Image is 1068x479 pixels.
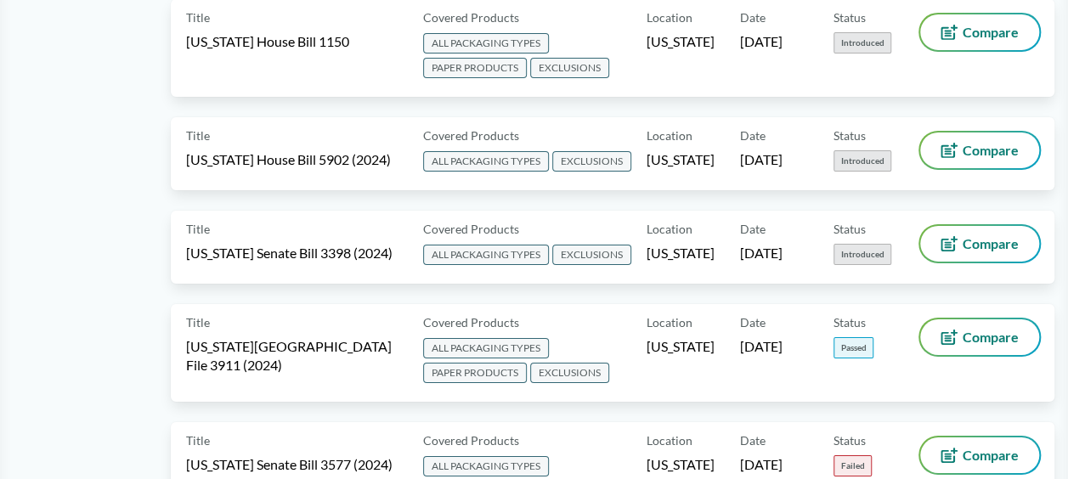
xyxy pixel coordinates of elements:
[186,220,210,238] span: Title
[647,431,692,449] span: Location
[740,244,783,262] span: [DATE]
[647,455,715,474] span: [US_STATE]
[740,220,766,238] span: Date
[647,8,692,26] span: Location
[833,431,866,449] span: Status
[647,127,692,144] span: Location
[740,150,783,169] span: [DATE]
[833,337,873,358] span: Passed
[530,58,609,78] span: EXCLUSIONS
[530,363,609,383] span: EXCLUSIONS
[552,151,631,172] span: EXCLUSIONS
[740,431,766,449] span: Date
[833,455,872,476] span: Failed
[186,150,391,169] span: [US_STATE] House Bill 5902 (2024)
[740,127,766,144] span: Date
[740,8,766,26] span: Date
[647,313,692,331] span: Location
[833,8,866,26] span: Status
[186,244,393,262] span: [US_STATE] Senate Bill 3398 (2024)
[186,127,210,144] span: Title
[647,244,715,262] span: [US_STATE]
[186,337,403,375] span: [US_STATE][GEOGRAPHIC_DATA] File 3911 (2024)
[740,32,783,51] span: [DATE]
[963,25,1019,39] span: Compare
[963,237,1019,251] span: Compare
[740,455,783,474] span: [DATE]
[833,127,866,144] span: Status
[186,455,393,474] span: [US_STATE] Senate Bill 3577 (2024)
[740,313,766,331] span: Date
[647,220,692,238] span: Location
[963,448,1019,462] span: Compare
[423,127,519,144] span: Covered Products
[963,330,1019,344] span: Compare
[423,456,549,476] span: ALL PACKAGING TYPES
[647,337,715,356] span: [US_STATE]
[920,319,1039,355] button: Compare
[833,32,891,54] span: Introduced
[920,132,1039,168] button: Compare
[833,313,866,331] span: Status
[423,220,519,238] span: Covered Products
[920,437,1039,473] button: Compare
[423,58,527,78] span: PAPER PRODUCTS
[423,151,549,172] span: ALL PACKAGING TYPES
[423,431,519,449] span: Covered Products
[920,14,1039,50] button: Compare
[186,32,349,51] span: [US_STATE] House Bill 1150
[833,244,891,265] span: Introduced
[647,32,715,51] span: [US_STATE]
[920,226,1039,262] button: Compare
[186,313,210,331] span: Title
[423,33,549,54] span: ALL PACKAGING TYPES
[552,245,631,265] span: EXCLUSIONS
[423,313,519,331] span: Covered Products
[423,8,519,26] span: Covered Products
[833,220,866,238] span: Status
[833,150,891,172] span: Introduced
[186,8,210,26] span: Title
[423,363,527,383] span: PAPER PRODUCTS
[647,150,715,169] span: [US_STATE]
[186,431,210,449] span: Title
[740,337,783,356] span: [DATE]
[423,245,549,265] span: ALL PACKAGING TYPES
[963,144,1019,157] span: Compare
[423,338,549,358] span: ALL PACKAGING TYPES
